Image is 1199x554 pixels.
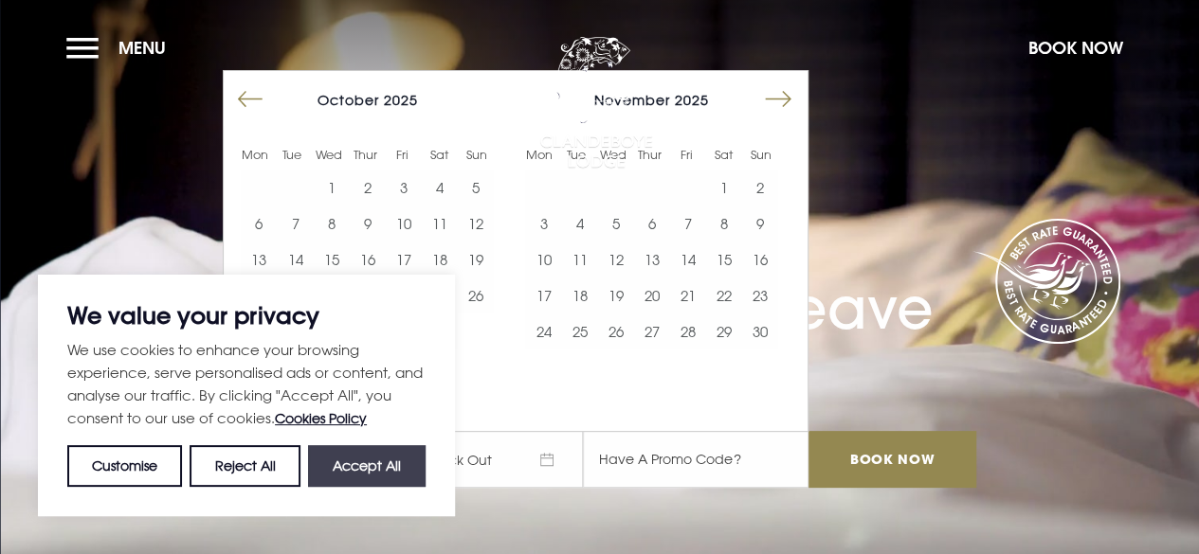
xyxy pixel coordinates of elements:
p: We use cookies to enhance your browsing experience, serve personalised ads or content, and analys... [67,338,426,430]
button: 1 [314,170,350,206]
button: 7 [670,206,706,241]
td: Choose Saturday, November 8, 2025 as your start date. [706,206,742,241]
button: 7 [277,206,313,241]
td: Choose Friday, November 28, 2025 as your start date. [670,313,706,349]
button: 9 [742,206,778,241]
input: Book Now [808,431,975,488]
button: Customise [67,445,182,487]
button: 3 [525,206,561,241]
td: Choose Friday, November 14, 2025 as your start date. [670,241,706,277]
td: Choose Thursday, October 9, 2025 as your start date. [350,206,386,241]
td: Choose Saturday, November 29, 2025 as your start date. [706,313,742,349]
button: 5 [598,206,634,241]
button: 6 [634,206,670,241]
button: 29 [706,313,742,349]
button: 9 [350,206,386,241]
button: 23 [742,277,778,313]
td: Choose Sunday, October 12, 2025 as your start date. [458,206,494,241]
td: Choose Saturday, October 18, 2025 as your start date. [422,241,458,277]
td: Choose Saturday, November 1, 2025 as your start date. [706,170,742,206]
td: Choose Saturday, October 11, 2025 as your start date. [422,206,458,241]
button: 28 [670,313,706,349]
p: We value your privacy [67,304,426,327]
button: 19 [458,241,494,277]
button: 15 [706,241,742,277]
button: 30 [742,313,778,349]
button: 12 [458,206,494,241]
button: Accept All [308,445,426,487]
button: 12 [598,241,634,277]
button: 8 [706,206,742,241]
td: Choose Wednesday, October 1, 2025 as your start date. [314,170,350,206]
button: Book Now [1019,27,1133,68]
button: 18 [561,277,597,313]
button: 13 [634,241,670,277]
td: Choose Thursday, October 16, 2025 as your start date. [350,241,386,277]
td: Choose Friday, October 10, 2025 as your start date. [386,206,422,241]
button: 17 [386,241,422,277]
td: Choose Saturday, October 4, 2025 as your start date. [422,170,458,206]
button: 26 [458,277,494,313]
button: 25 [561,313,597,349]
button: Menu [66,27,175,68]
td: Choose Tuesday, November 18, 2025 as your start date. [561,277,597,313]
span: October [318,92,379,108]
td: Choose Monday, October 6, 2025 as your start date. [241,206,277,241]
button: 3 [386,170,422,206]
td: Choose Thursday, November 6, 2025 as your start date. [634,206,670,241]
td: Choose Monday, October 13, 2025 as your start date. [241,241,277,277]
button: 2 [742,170,778,206]
td: Choose Tuesday, October 14, 2025 as your start date. [277,241,313,277]
td: Choose Wednesday, October 15, 2025 as your start date. [314,241,350,277]
button: 4 [422,170,458,206]
button: Move backward to switch to the previous month. [232,81,268,117]
td: Choose Tuesday, November 4, 2025 as your start date. [561,206,597,241]
td: Choose Sunday, November 9, 2025 as your start date. [742,206,778,241]
td: Choose Monday, November 17, 2025 as your start date. [525,277,561,313]
button: 18 [422,241,458,277]
button: 4 [561,206,597,241]
span: 2025 [675,92,709,108]
img: Clandeboye Lodge [539,37,653,170]
td: Choose Sunday, November 23, 2025 as your start date. [742,277,778,313]
button: 6 [241,206,277,241]
td: Choose Sunday, November 2, 2025 as your start date. [742,170,778,206]
td: Choose Sunday, October 26, 2025 as your start date. [458,277,494,313]
button: 10 [525,241,561,277]
button: 11 [561,241,597,277]
td: Choose Tuesday, November 11, 2025 as your start date. [561,241,597,277]
td: Choose Thursday, November 13, 2025 as your start date. [634,241,670,277]
div: We value your privacy [38,275,455,516]
td: Choose Thursday, October 2, 2025 as your start date. [350,170,386,206]
td: Choose Thursday, November 27, 2025 as your start date. [634,313,670,349]
td: Choose Sunday, October 19, 2025 as your start date. [458,241,494,277]
span: Menu [118,37,166,59]
input: Have A Promo Code? [583,431,808,488]
button: 2 [350,170,386,206]
a: Cookies Policy [275,410,367,426]
button: 21 [670,277,706,313]
button: 14 [277,241,313,277]
button: 24 [525,313,561,349]
button: 20 [634,277,670,313]
span: Check Out [403,431,583,488]
button: 14 [670,241,706,277]
td: Choose Tuesday, October 7, 2025 as your start date. [277,206,313,241]
td: Choose Friday, November 21, 2025 as your start date. [670,277,706,313]
td: Choose Monday, November 3, 2025 as your start date. [525,206,561,241]
button: Move forward to switch to the next month. [760,81,796,117]
td: Choose Wednesday, November 26, 2025 as your start date. [598,313,634,349]
button: 17 [525,277,561,313]
button: 15 [314,241,350,277]
button: 27 [634,313,670,349]
button: 11 [422,206,458,241]
td: Choose Wednesday, October 8, 2025 as your start date. [314,206,350,241]
button: 22 [706,277,742,313]
td: Choose Wednesday, November 12, 2025 as your start date. [598,241,634,277]
button: 16 [350,241,386,277]
td: Choose Friday, October 17, 2025 as your start date. [386,241,422,277]
td: Choose Wednesday, November 5, 2025 as your start date. [598,206,634,241]
td: Choose Tuesday, November 25, 2025 as your start date. [561,313,597,349]
button: 5 [458,170,494,206]
td: Choose Sunday, November 30, 2025 as your start date. [742,313,778,349]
